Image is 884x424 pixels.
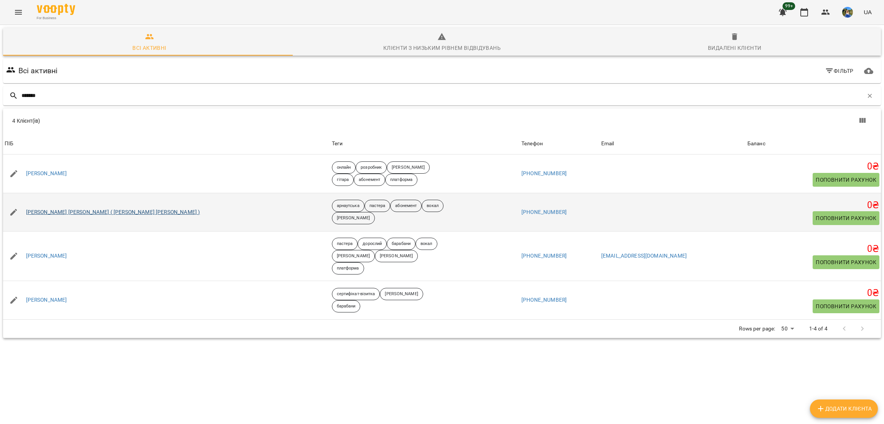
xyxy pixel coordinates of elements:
div: Sort [747,139,765,148]
a: [PHONE_NUMBER] [521,170,567,176]
p: 1-4 of 4 [809,325,828,333]
a: [PERSON_NAME] [26,252,67,260]
div: Видалені клієнти [708,43,761,53]
p: платформа [390,177,412,183]
span: Фільтр [825,66,854,76]
div: Table Toolbar [3,108,881,133]
div: арнаутська [332,200,364,212]
h5: 0 ₴ [747,287,879,299]
div: гітара [332,174,354,186]
h5: 0 ₴ [747,161,879,173]
p: арнаутська [337,203,360,209]
p: онлайн [337,164,351,171]
div: абонемент [390,200,422,212]
img: Voopty Logo [37,4,75,15]
span: Телефон [521,139,598,148]
div: Email [601,139,614,148]
p: барабани [392,241,411,247]
button: Menu [9,3,28,21]
div: 50 [778,323,797,334]
p: абонемент [359,177,380,183]
p: дорослий [363,241,382,247]
span: Поповнити рахунок [816,175,876,184]
p: барабани [337,303,356,310]
h5: 0 ₴ [747,199,879,211]
div: абонемент [354,174,385,186]
div: [PERSON_NAME] [332,212,375,224]
p: вокал [427,203,439,209]
p: [PERSON_NAME] [392,164,425,171]
a: [PHONE_NUMBER] [521,209,567,215]
p: пастера [337,241,353,247]
div: пастера [332,238,358,250]
button: Фільтр [822,64,857,78]
span: For Business [37,16,75,21]
p: абонемент [395,203,417,209]
p: платформа [337,265,359,272]
span: Поповнити рахунок [816,258,876,267]
div: Баланс [747,139,765,148]
div: пастера [364,200,391,212]
a: [PHONE_NUMBER] [521,297,567,303]
p: [PERSON_NAME] [385,291,418,297]
button: UA [861,5,875,19]
div: ПІБ [5,139,13,148]
span: Поповнити рахунок [816,302,876,311]
p: [PERSON_NAME] [337,215,370,222]
div: 4 Клієнт(ів) [12,117,447,125]
img: 0fc4f9d522d3542c56c5d1a1096ba97a.jpg [842,7,853,18]
span: UA [864,8,872,16]
a: [EMAIL_ADDRESS][DOMAIN_NAME] [601,253,687,259]
div: платформа [332,262,364,274]
span: 99+ [783,2,795,10]
div: онлайн [332,161,356,174]
div: Всі активні [132,43,166,53]
div: барабани [332,300,361,312]
p: [PERSON_NAME] [337,253,370,260]
div: розробник [356,161,387,174]
div: [PERSON_NAME] [387,161,430,174]
div: Телефон [521,139,543,148]
div: [PERSON_NAME] [380,288,423,300]
p: Rows per page: [739,325,775,333]
p: сертифікат-візитка [337,291,375,297]
span: Поповнити рахунок [816,214,876,223]
div: барабани [387,238,416,250]
span: ПІБ [5,139,329,148]
button: Поповнити рахунок [813,299,879,313]
a: [PERSON_NAME] [26,296,67,304]
div: Клієнти з низьким рівнем відвідувань [383,43,501,53]
div: [PERSON_NAME] [375,250,418,262]
div: [PERSON_NAME] [332,250,375,262]
div: сертифікат-візитка [332,288,380,300]
a: [PERSON_NAME] [26,170,67,177]
h6: Всі активні [18,65,58,77]
p: вокал [421,241,432,247]
h5: 0 ₴ [747,243,879,255]
div: Sort [5,139,13,148]
p: [PERSON_NAME] [380,253,413,260]
a: [PHONE_NUMBER] [521,253,567,259]
div: вокал [416,238,437,250]
div: Теги [332,139,518,148]
button: Поповнити рахунок [813,255,879,269]
button: Показати колонки [853,112,872,130]
span: Баланс [747,139,879,148]
div: дорослий [358,238,387,250]
p: розробник [361,164,382,171]
p: гітара [337,177,349,183]
a: [PERSON_NAME] [PERSON_NAME] ( [PERSON_NAME] [PERSON_NAME] ) [26,209,200,216]
button: Поповнити рахунок [813,173,879,187]
div: Sort [521,139,543,148]
div: Sort [601,139,614,148]
button: Поповнити рахунок [813,211,879,225]
div: платформа [385,174,417,186]
p: пастера [369,203,386,209]
div: вокал [422,200,444,212]
span: Email [601,139,744,148]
